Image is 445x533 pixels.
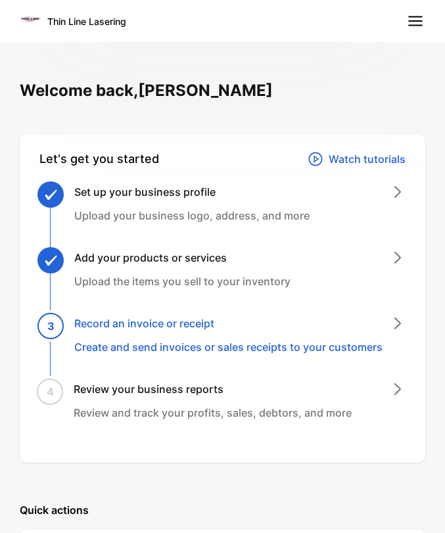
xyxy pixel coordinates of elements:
[74,315,383,331] h3: Record an invoice or receipt
[74,405,352,421] p: Review and track your profits, sales, debtors, and more
[39,150,159,168] div: Let's get you started
[74,250,291,266] h3: Add your products or services
[47,318,55,334] span: 3
[74,208,310,223] p: Upload your business logo, address, and more
[74,339,383,355] p: Create and send invoices or sales receipts to your customers
[74,381,352,397] h3: Review your business reports
[47,384,54,400] span: 4
[390,478,445,533] iframe: LiveChat chat widget
[20,79,425,103] h1: Welcome back, [PERSON_NAME]
[21,9,41,29] img: Logo
[74,273,291,289] p: Upload the items you sell to your inventory
[20,502,425,518] p: Quick actions
[329,151,406,167] p: Watch tutorials
[74,184,310,200] h3: Set up your business profile
[47,14,126,28] p: Thin Line Lasering
[308,150,406,168] a: Watch tutorials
